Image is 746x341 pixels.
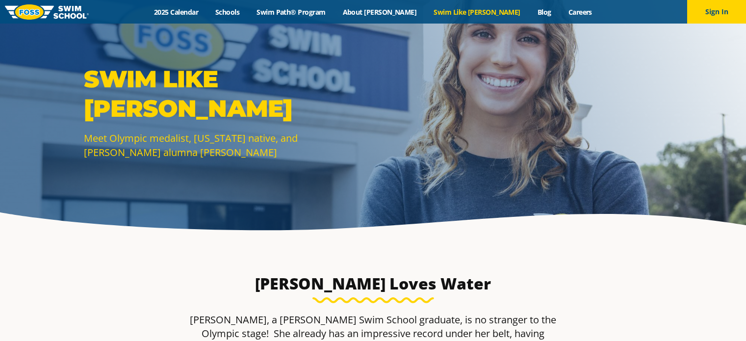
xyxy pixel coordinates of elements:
[248,7,334,17] a: Swim Path® Program
[425,7,529,17] a: Swim Like [PERSON_NAME]
[207,7,248,17] a: Schools
[240,274,507,293] h3: [PERSON_NAME] Loves Water
[5,4,89,20] img: FOSS Swim School Logo
[334,7,425,17] a: About [PERSON_NAME]
[560,7,600,17] a: Careers
[84,64,368,123] p: SWIM LIKE [PERSON_NAME]
[529,7,560,17] a: Blog
[84,131,368,159] p: Meet Olympic medalist, [US_STATE] native, and [PERSON_NAME] alumna [PERSON_NAME]
[146,7,207,17] a: 2025 Calendar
